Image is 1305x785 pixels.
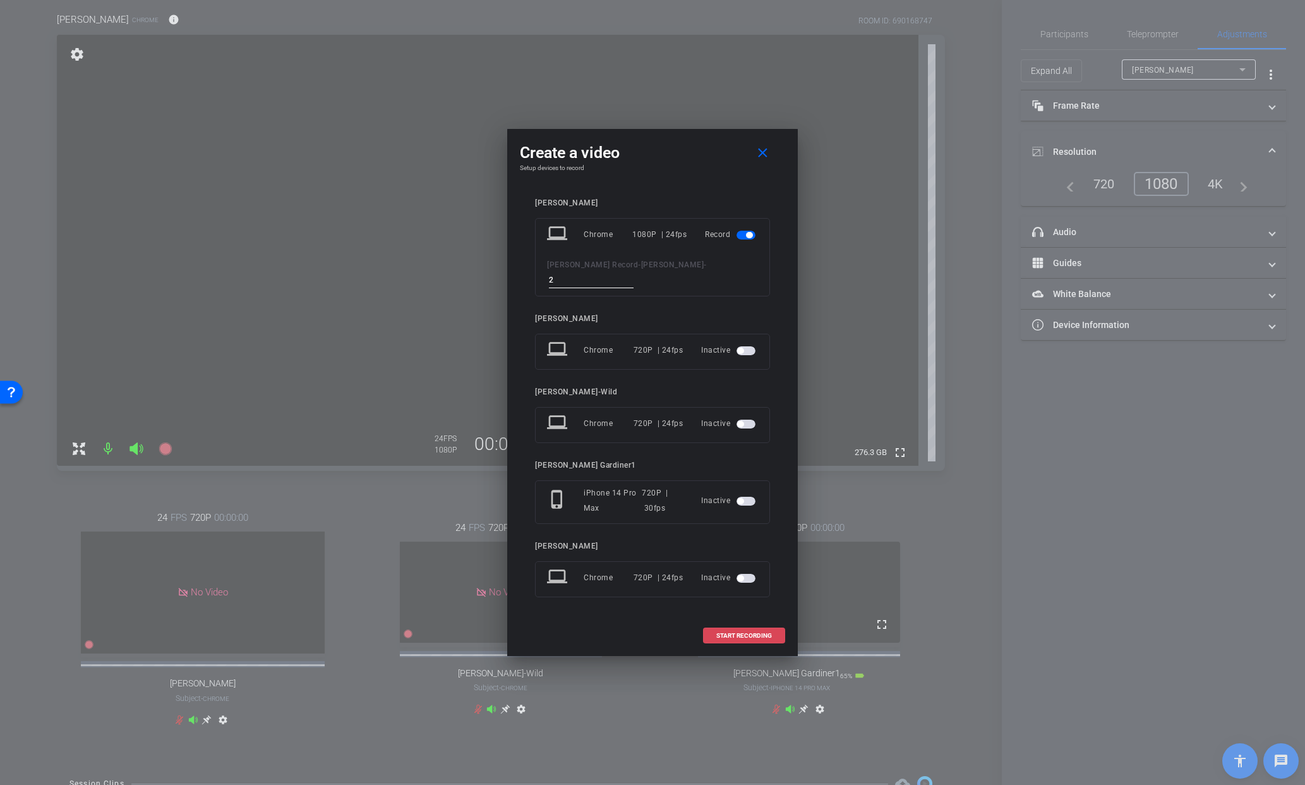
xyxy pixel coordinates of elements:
mat-icon: laptop [547,412,570,435]
div: Create a video [520,142,785,164]
h4: Setup devices to record [520,164,785,172]
div: Inactive [701,485,758,516]
div: Chrome [584,566,634,589]
div: 1080P | 24fps [632,223,687,246]
div: iPhone 14 Pro Max [584,485,642,516]
span: - [638,260,641,269]
span: [PERSON_NAME] Record [547,260,638,269]
mat-icon: close [755,145,771,161]
mat-icon: phone_iphone [547,489,570,512]
div: Record [705,223,758,246]
span: - [704,260,707,269]
div: [PERSON_NAME] Gardiner1 [535,461,770,470]
div: Inactive [701,412,758,435]
span: [PERSON_NAME] [641,260,704,269]
div: Inactive [701,339,758,362]
div: Chrome [584,412,634,435]
div: 720P | 30fps [642,485,683,516]
div: Inactive [701,566,758,589]
div: [PERSON_NAME] [535,198,770,208]
div: 720P | 24fps [634,566,683,589]
div: 720P | 24fps [634,339,683,362]
div: 720P | 24fps [634,412,683,435]
div: [PERSON_NAME] [535,314,770,324]
div: Chrome [584,223,632,246]
span: START RECORDING [716,633,772,639]
input: ENTER HERE [549,272,634,288]
mat-icon: laptop [547,566,570,589]
div: [PERSON_NAME] [535,542,770,551]
div: [PERSON_NAME]-Wild [535,387,770,397]
mat-icon: laptop [547,223,570,246]
mat-icon: laptop [547,339,570,362]
div: Chrome [584,339,634,362]
button: START RECORDING [703,628,785,643]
